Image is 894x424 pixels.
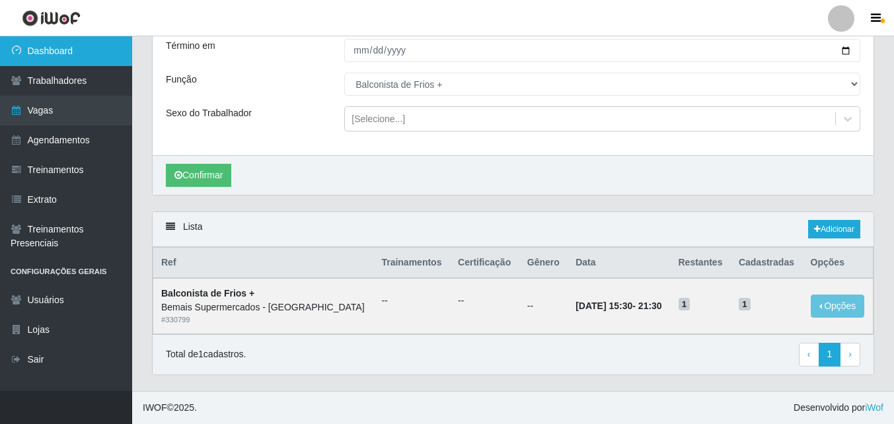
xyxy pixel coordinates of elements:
th: Cadastradas [731,248,803,279]
input: 00/00/0000 [344,39,860,62]
button: Opções [811,295,865,318]
span: Desenvolvido por [794,401,883,415]
strong: Balconista de Frios + [161,288,254,299]
label: Término em [166,39,215,53]
span: © 2025 . [143,401,197,415]
th: Restantes [671,248,731,279]
p: Total de 1 cadastros. [166,347,246,361]
button: Confirmar [166,164,231,187]
div: # 330799 [161,314,365,326]
time: [DATE] 15:30 [576,300,632,311]
img: CoreUI Logo [22,10,81,26]
a: Next [840,343,860,367]
span: › [848,349,852,359]
div: [Selecione...] [352,112,405,126]
ul: -- [381,294,442,308]
span: 1 [739,298,751,311]
td: -- [519,278,568,334]
a: iWof [865,402,883,413]
div: Bemais Supermercados - [GEOGRAPHIC_DATA] [161,300,365,314]
span: 1 [679,298,690,311]
span: ‹ [807,349,811,359]
ul: -- [458,294,511,308]
span: IWOF [143,402,167,413]
a: 1 [819,343,841,367]
div: Lista [153,212,874,247]
nav: pagination [799,343,860,367]
th: Opções [803,248,874,279]
th: Ref [153,248,374,279]
label: Função [166,73,197,87]
label: Sexo do Trabalhador [166,106,252,120]
a: Adicionar [808,220,860,238]
th: Data [568,248,670,279]
th: Trainamentos [373,248,450,279]
strong: - [576,300,661,311]
th: Certificação [450,248,519,279]
time: 21:30 [638,300,662,311]
a: Previous [799,343,819,367]
th: Gênero [519,248,568,279]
